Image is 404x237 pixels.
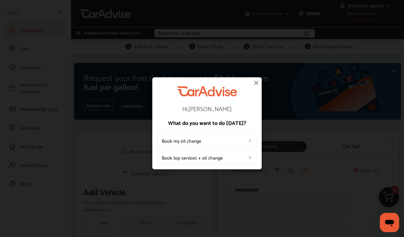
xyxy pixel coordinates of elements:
p: Hi, [PERSON_NAME] [157,106,257,112]
p: What do you want to do [DATE]? [157,120,257,125]
a: Book my oil change [157,134,257,148]
img: left_arrow_icon.0f472efe.svg [247,138,252,143]
img: close-icon.a004319c.svg [253,79,260,86]
img: left_arrow_icon.0f472efe.svg [247,155,252,160]
iframe: Button to launch messaging window, conversation in progress [380,213,399,232]
a: Book top services + oil change [157,151,257,165]
img: CarAdvise Logo [177,86,237,96]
